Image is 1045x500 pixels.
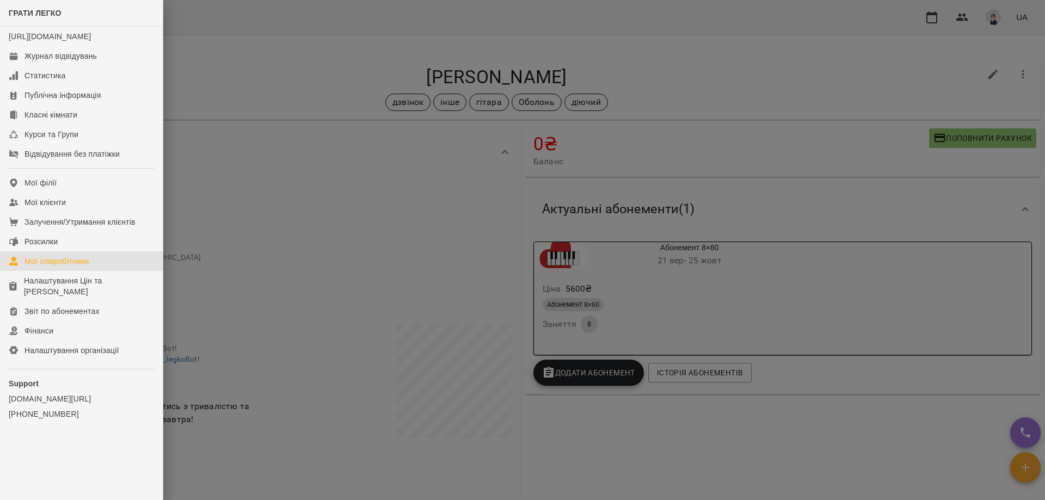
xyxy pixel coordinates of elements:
[24,197,66,208] div: Мої клієнти
[24,90,101,101] div: Публічна інформація
[9,32,91,41] a: [URL][DOMAIN_NAME]
[24,109,77,120] div: Класні кімнати
[24,275,154,297] div: Налаштування Цін та [PERSON_NAME]
[9,378,154,389] p: Support
[24,306,100,317] div: Звіт по абонементах
[24,217,136,227] div: Залучення/Утримання клієнтів
[24,70,66,81] div: Статистика
[9,393,154,404] a: [DOMAIN_NAME][URL]
[24,51,97,61] div: Журнал відвідувань
[24,345,119,356] div: Налаштування організації
[24,177,57,188] div: Мої філії
[9,409,154,419] a: [PHONE_NUMBER]
[9,9,62,17] span: ГРАТИ ЛЕГКО
[24,256,89,267] div: Мої співробітники
[24,325,53,336] div: Фінанси
[24,149,120,159] div: Відвідування без платіжки
[24,236,58,247] div: Розсилки
[24,129,78,140] div: Курси та Групи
